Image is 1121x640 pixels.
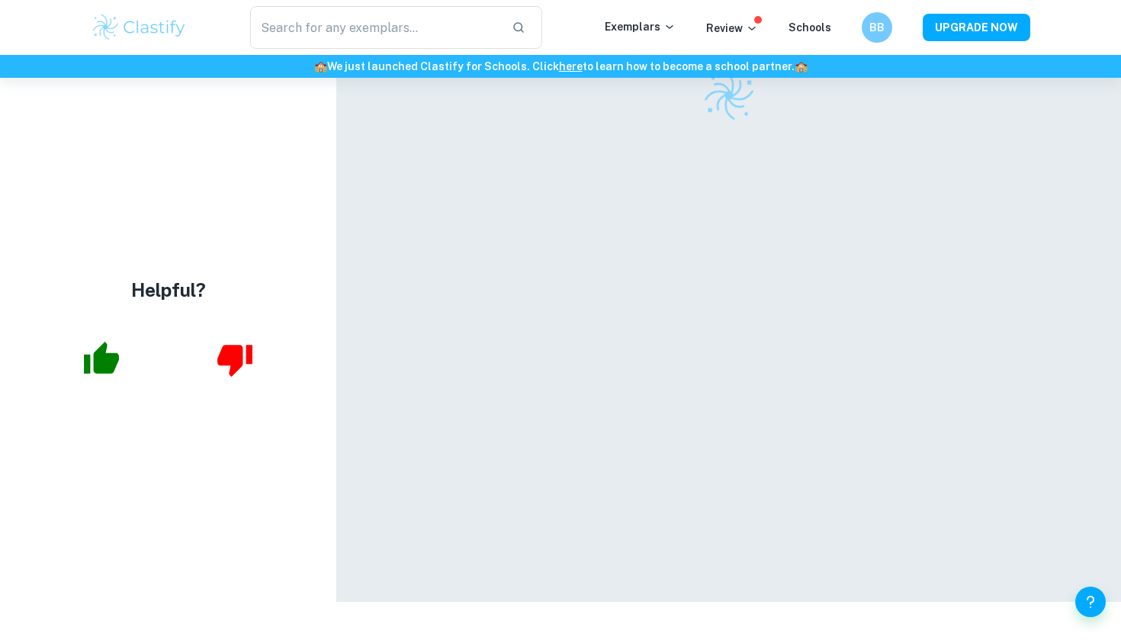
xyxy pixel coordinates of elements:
button: Help and Feedback [1075,587,1106,617]
a: here [559,60,583,72]
input: Search for any exemplars... [250,6,499,49]
button: UPGRADE NOW [923,14,1030,41]
a: Schools [789,21,831,34]
img: Clastify logo [91,12,188,43]
h6: We just launched Clastify for Schools. Click to learn how to become a school partner. [3,58,1118,75]
h4: Helpful? [131,275,206,303]
h6: BB [869,19,886,36]
span: 🏫 [795,60,808,72]
p: Exemplars [605,18,676,35]
button: BB [862,12,892,43]
img: Clastify logo [699,66,757,124]
span: 🏫 [314,60,327,72]
p: Review [706,20,758,37]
